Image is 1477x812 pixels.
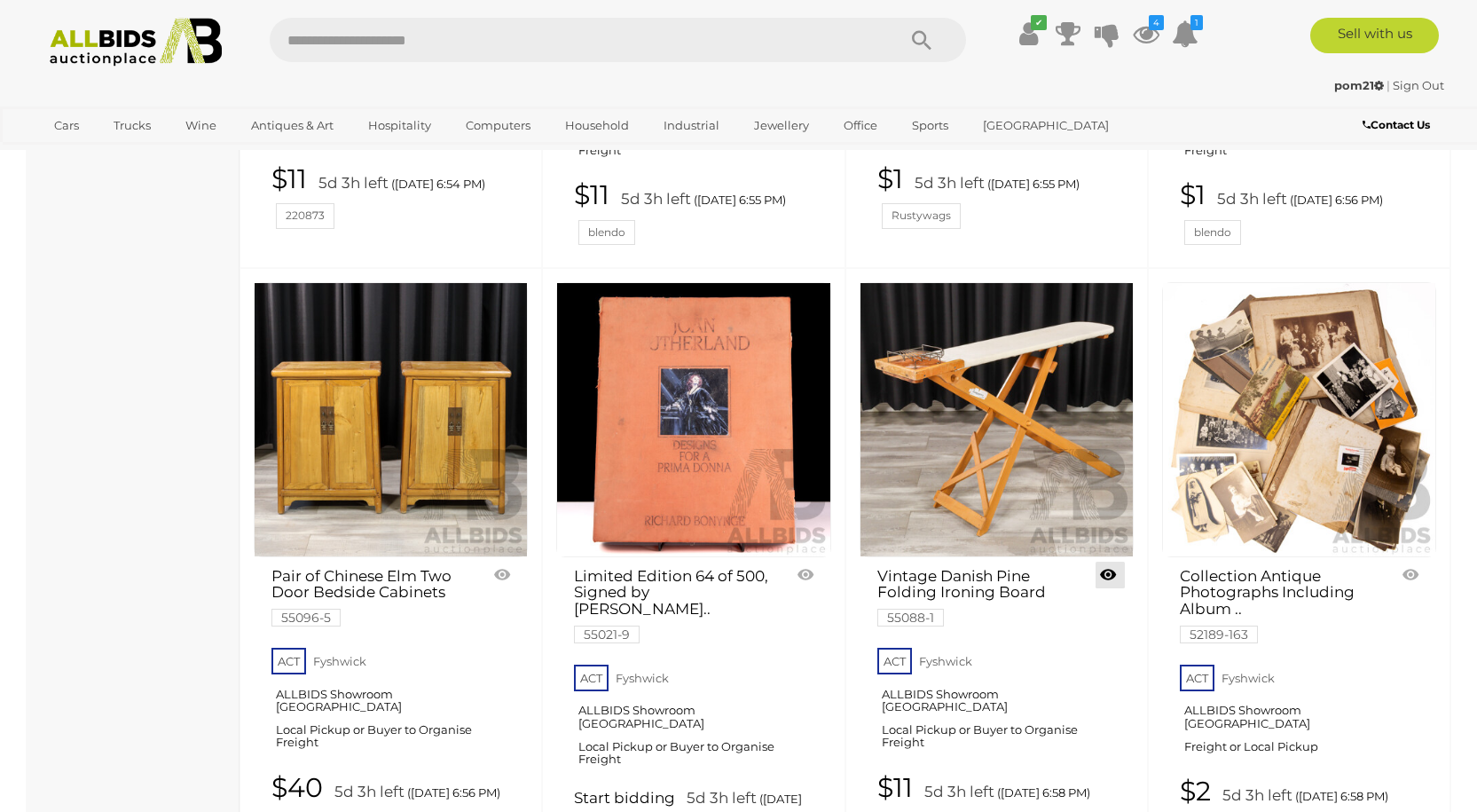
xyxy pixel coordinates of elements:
[1180,659,1423,768] a: ACT Fyshwick ALLBIDS Showroom [GEOGRAPHIC_DATA] Freight or Local Pickup
[877,34,1120,155] a: ACT Fyshwick ALLBIDS Showroom [GEOGRAPHIC_DATA] Local Pickup or Buyer to Organise Freight
[1172,18,1198,50] a: 1
[554,111,640,140] a: Household
[254,282,528,556] a: Pair of Chinese Elm Two Door Bedside Cabinets
[43,111,90,140] a: Cars
[877,18,966,62] button: Search
[877,643,1120,764] a: ACT Fyshwick ALLBIDS Showroom [GEOGRAPHIC_DATA] Local Pickup or Buyer to Organise Freight
[652,111,731,140] a: Industrial
[174,111,228,140] a: Wine
[1180,51,1423,172] a: ACT Fyshwick ALLBIDS Showroom [GEOGRAPHIC_DATA] Local Pickup or Buyer to Organise Freight
[271,34,515,155] a: ACT Fyshwick ALLBIDS Showroom [GEOGRAPHIC_DATA] Local Pickup or Buyer to Organise Freight
[357,111,443,140] a: Hospitality
[1363,118,1430,131] b: Contact Us
[240,111,345,140] a: Antiques & Art
[102,111,162,140] a: Trucks
[454,111,542,140] a: Computers
[271,568,475,625] a: Pair of Chinese Elm Two Door Bedside Cabinets 55096-5
[271,164,515,229] a: $11 5d 3h left ([DATE] 6:54 PM) 220873
[1180,568,1383,642] a: Collection Antique Photographs Including Album .. 52189-163
[877,568,1080,625] a: Vintage Danish Pine Folding Ironing Board 55088-1
[1190,15,1203,30] i: 1
[971,111,1120,140] a: [GEOGRAPHIC_DATA]
[556,282,830,556] a: Limited Edition 64 of 500, Signed by Joan Sutherland & the Author, Joan Sutherland, Designs for a...
[1016,18,1042,50] a: ✔
[1133,18,1159,50] a: 4
[574,180,817,245] a: $11 5d 3h left ([DATE] 6:55 PM) blendo
[1180,180,1423,245] a: $1 5d 3h left ([DATE] 6:56 PM) blendo
[877,164,1120,229] a: $1 5d 3h left ([DATE] 6:55 PM) Rustywags
[1334,78,1384,92] strong: pom21
[1310,18,1439,53] a: Sell with us
[1334,78,1387,92] a: pom21
[1162,282,1436,556] a: Collection Antique Photographs Including Album and Loose Examples
[832,111,889,140] a: Office
[1363,115,1434,135] a: Contact Us
[574,51,817,172] a: ACT Fyshwick ALLBIDS Showroom [GEOGRAPHIC_DATA] Local Pickup or Buyer to Organise Freight
[574,568,777,642] a: Limited Edition 64 of 500, Signed by [PERSON_NAME].. 55021-9
[1387,78,1390,92] span: |
[742,111,821,140] a: Jewellery
[1031,15,1047,30] i: ✔
[1393,78,1444,92] a: Sign Out
[900,111,960,140] a: Sports
[40,18,232,67] img: Allbids.com.au
[860,282,1134,556] a: Vintage Danish Pine Folding Ironing Board
[574,659,817,781] a: ACT Fyshwick ALLBIDS Showroom [GEOGRAPHIC_DATA] Local Pickup or Buyer to Organise Freight
[271,643,515,764] a: ACT Fyshwick ALLBIDS Showroom [GEOGRAPHIC_DATA] Local Pickup or Buyer to Organise Freight
[1149,15,1164,30] i: 4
